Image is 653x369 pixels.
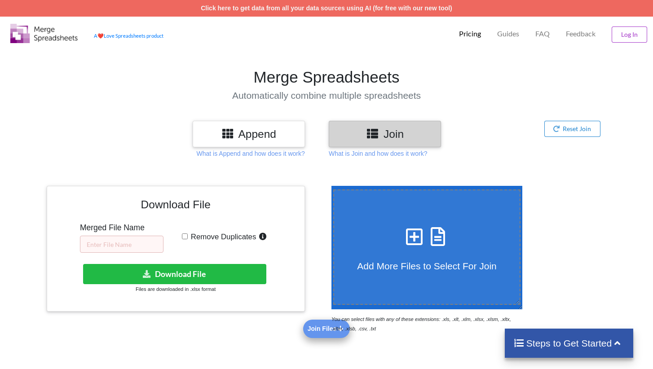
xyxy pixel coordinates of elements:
input: Enter File Name [80,236,163,253]
h3: Download File [53,193,298,220]
p: What is Join and how does it work? [329,149,427,158]
button: Download File [83,264,267,284]
img: Logo.png [10,24,78,43]
a: Click here to get data from all your data sources using AI (for free with our new tool) [201,4,452,12]
h5: Merged File Name [80,223,163,233]
span: Add More Files to Select For Join [357,261,496,271]
h3: Append [199,127,298,141]
small: Files are downloaded in .xlsx format [136,286,216,292]
h3: Join [335,127,434,141]
button: Reset Join [544,121,600,137]
i: You can select files with any of these extensions: .xls, .xlt, .xlm, .xlsx, .xlsm, .xltx, .xltm, ... [331,316,511,331]
span: Feedback [566,30,596,37]
p: Guides [497,29,519,39]
p: Pricing [459,29,481,39]
button: Log In [612,26,647,43]
h4: Steps to Get Started [514,338,625,349]
p: What is Append and how does it work? [197,149,305,158]
a: AheartLove Spreadsheets product [94,33,163,39]
span: heart [97,33,104,39]
p: FAQ [535,29,550,39]
span: Remove Duplicates [188,233,256,241]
